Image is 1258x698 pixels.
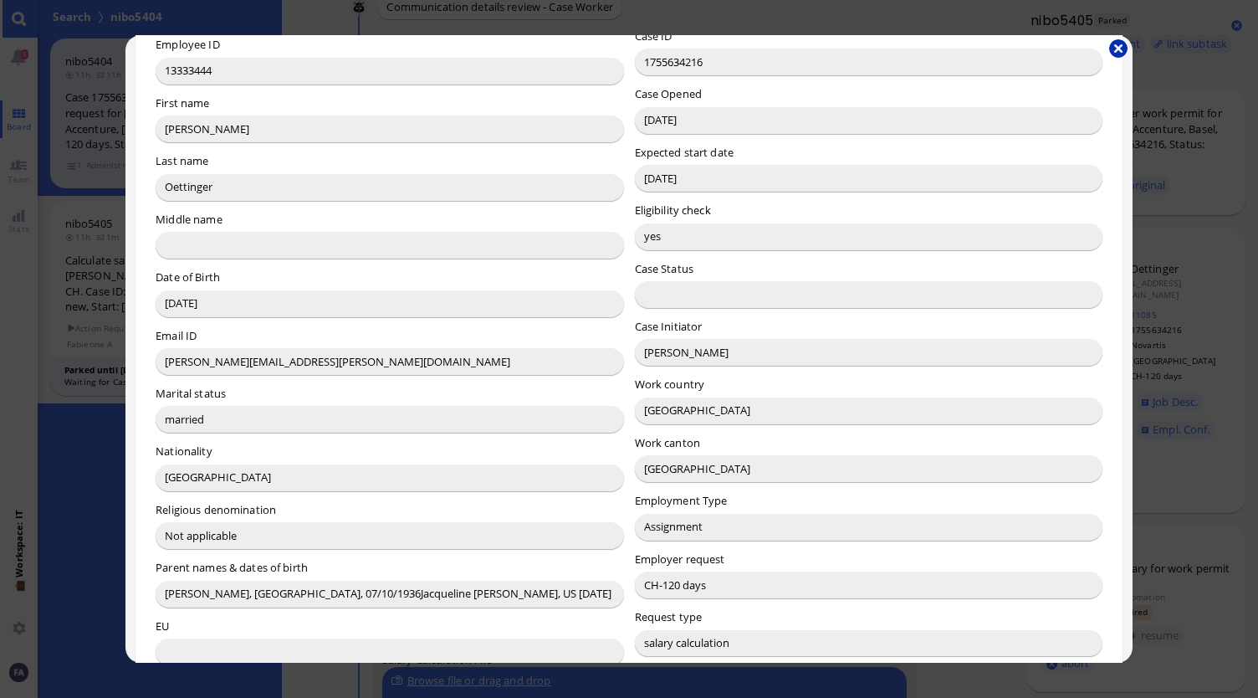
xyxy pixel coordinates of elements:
[156,95,209,110] label: First name
[47,256,509,294] li: Work location discrepancy: Application lists 'Basel' but JD indicates "various locations across t...
[635,435,700,450] label: Work canton
[13,167,93,180] strong: Critical issues
[156,502,276,517] label: Religious denomination
[13,47,509,85] p: I hope this message finds you well. I'm writing to let you know that your requested salary calcul...
[156,444,212,459] label: Nationality
[156,386,226,401] label: Marital status
[47,293,509,311] li: System error occurred during date format verification check
[156,618,169,634] label: EU
[156,328,197,343] label: Email ID
[13,96,509,134] p: The p25 monthly salary for 40.0 hours per week in [GEOGRAPHIC_DATA] ([GEOGRAPHIC_DATA]) is (SECO).
[635,319,703,334] label: Case Initiator
[635,377,705,392] label: Work country
[47,195,509,213] li: Deployment Plan (DPL) is missing and required for [GEOGRAPHIC_DATA]
[635,609,703,624] label: Request type
[13,228,128,241] strong: Non-blocking issues
[156,37,219,52] label: Employee ID
[155,118,208,131] strong: 9390 CHF
[635,493,728,508] label: Employment Type
[635,86,702,101] label: Case Opened
[13,148,70,162] strong: Heads-up:
[635,145,734,160] label: Expected start date
[635,261,693,276] label: Case Status
[156,269,220,285] label: Date of Birth
[13,17,509,35] p: Dear
[156,560,308,575] label: Parent names & dates of birth
[635,203,711,218] label: Eligibility check
[635,28,672,44] label: Case ID
[156,212,222,227] label: Middle name
[156,153,208,168] label: Last name
[635,552,725,567] label: Employer request
[13,17,509,483] body: Rich Text Area. Press ALT-0 for help.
